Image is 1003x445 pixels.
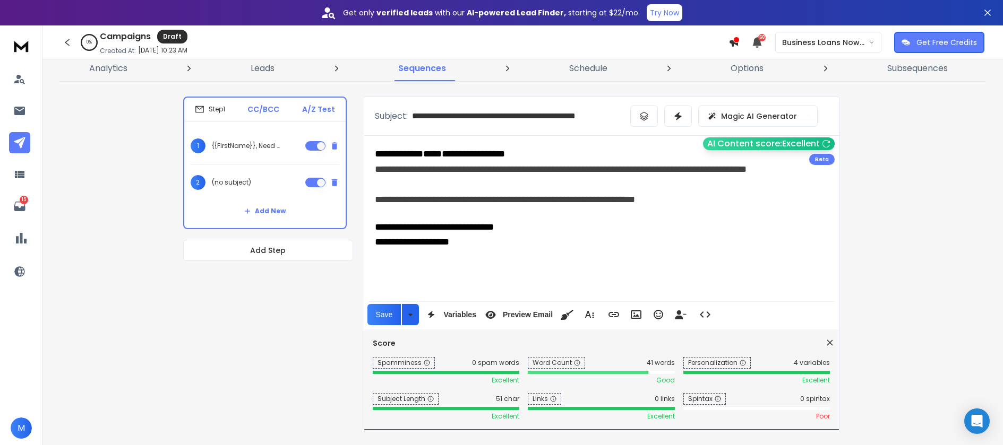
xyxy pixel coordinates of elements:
p: Leads [251,62,275,75]
button: Try Now [647,4,682,21]
button: M [11,417,32,439]
h3: Score [373,338,830,348]
p: Analytics [89,62,127,75]
span: 51 char [496,395,519,403]
strong: verified leads [376,7,433,18]
span: 50 [758,34,766,41]
button: Variables [421,304,478,325]
a: Sequences [392,56,452,81]
button: Add New [236,200,294,222]
a: Schedule [563,56,614,81]
button: AI Content score:Excellent [703,137,835,150]
div: Step 1 [195,104,225,114]
button: Clean HTML [557,304,577,325]
span: Spamminess [373,357,435,369]
span: 0 spintax [800,395,830,403]
span: Word Count [528,357,585,369]
a: Analytics [83,56,134,81]
a: Options [724,56,770,81]
span: excellent [492,412,519,421]
span: Preview Email [501,310,555,319]
a: 15 [9,196,30,217]
span: good [656,376,675,385]
li: Step1CC/BCCA/Z Test1{{FirstName}}, Need Easy Access To Working Capital?2(no subject)Add New [183,97,347,229]
button: Magic AI Generator [698,106,818,127]
div: Open Intercom Messenger [964,408,990,434]
span: Personalization [683,357,751,369]
p: Subject: [375,110,408,123]
button: Emoticons [648,304,668,325]
p: Try Now [650,7,679,18]
p: Magic AI Generator [721,111,797,121]
p: Get only with our starting at $22/mo [343,7,638,18]
p: Business Loans Now ([PERSON_NAME]) [782,37,869,48]
h1: Campaigns [100,30,151,43]
div: Draft [157,30,187,43]
button: Save [367,304,401,325]
p: 0 % [87,39,92,46]
button: Code View [695,304,715,325]
span: Subject Length [373,393,439,405]
button: Add Step [183,240,353,261]
p: Sequences [398,62,446,75]
span: 2 [191,175,205,190]
strong: AI-powered Lead Finder, [467,7,566,18]
p: CC/BCC [247,104,279,115]
span: excellent [802,376,830,385]
span: excellent [492,376,519,385]
p: (no subject) [212,178,251,187]
span: 1 [191,138,205,153]
p: A/Z Test [302,104,335,115]
span: excellent [647,412,675,421]
button: Insert Link (Ctrl+K) [604,304,624,325]
button: Insert Image (Ctrl+P) [626,304,646,325]
p: Schedule [569,62,607,75]
span: 41 words [647,359,675,367]
p: Get Free Credits [916,37,977,48]
p: Options [731,62,764,75]
p: [DATE] 10:23 AM [138,46,187,55]
img: logo [11,36,32,56]
p: Created At: [100,47,136,55]
button: Insert Unsubscribe Link [671,304,691,325]
span: 0 links [655,395,675,403]
span: Links [528,393,561,405]
span: Variables [441,310,478,319]
a: Leads [244,56,281,81]
span: 4 variables [794,359,830,367]
p: Subsequences [887,62,948,75]
span: Spintax [683,393,726,405]
span: poor [816,412,830,421]
p: 15 [20,196,28,204]
button: More Text [579,304,599,325]
div: Beta [809,154,835,165]
button: Get Free Credits [894,32,984,53]
a: Subsequences [881,56,954,81]
span: 0 spam words [472,359,519,367]
button: Preview Email [481,304,555,325]
p: {{FirstName}}, Need Easy Access To Working Capital? [212,142,280,150]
